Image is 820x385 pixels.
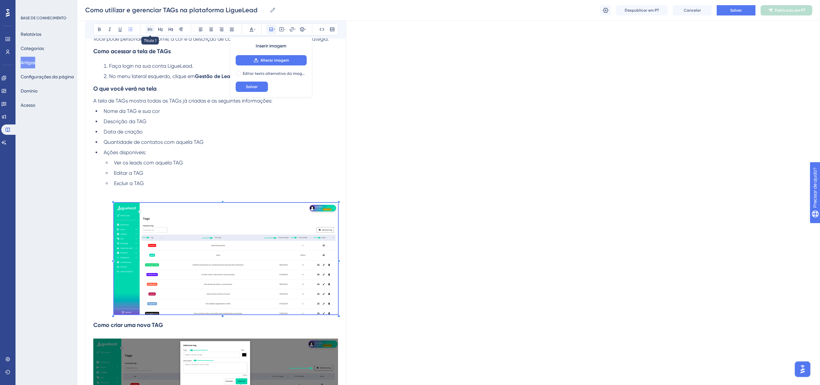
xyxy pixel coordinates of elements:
font: Editar texto alternativo da imagem [243,71,308,76]
font: Relatórios [21,32,41,37]
span: Excluir a TAG [114,180,144,186]
font: Categorias [21,46,44,51]
iframe: Iniciador do Assistente de IA do UserGuiding [793,360,812,379]
button: Domínio [21,85,37,97]
font: Artigos [21,60,35,65]
font: Domínio [21,88,37,94]
span: Descrição da TAG [104,118,147,124]
button: Configurações da página [21,71,74,83]
strong: Como criar uma nova TAG [93,321,163,329]
font: Salvar [730,8,742,13]
font: Acesso [21,103,35,108]
font: Cancelar [684,8,701,13]
span: Ações disponíveis: [104,149,146,155]
button: Alterar imagem [236,55,307,65]
span: No menu lateral esquerdo, clique em [109,73,195,79]
span: Ver os leads com aquela TAG [114,160,183,166]
font: Precisar de ajuda? [15,3,56,8]
span: Editar a TAG [114,170,143,176]
font: Despublicar em PT [625,8,659,13]
button: Relatórios [21,28,41,40]
button: Acesso [21,99,35,111]
input: Nome do artigo [85,5,267,15]
button: Categorias [21,43,44,54]
span: Você pode personalizar o nome, a cor e a descrição de cada TAG, de acordo com a sua estratégia. [93,36,329,42]
font: Inserir imagem [256,43,286,49]
font: Configurações da página [21,74,74,79]
button: Artigos [21,57,35,68]
font: Salvar [246,84,258,89]
span: A tela de TAGs mostra todas as TAGs já criadas e as seguintes informações: [93,98,272,104]
span: Faça login na sua conta LigueLead. [109,63,193,69]
strong: O que você verá na tela [93,85,157,92]
strong: Como acessar a tela de TAGs [93,48,171,55]
button: Cancelar [673,5,712,15]
span: Quantidade de contatos com aquela TAG [104,139,204,145]
button: Publicado em PT [761,5,812,15]
button: Salvar [717,5,755,15]
font: BASE DE CONHECIMENTO [21,16,67,20]
span: Nome da TAG e sua cor [104,108,160,114]
strong: Gestão de Leads > TAGs [195,73,253,79]
button: Salvar [236,82,268,92]
font: Alterar imagem [261,58,289,63]
button: Despublicar em PT [616,5,668,15]
span: Data de criação [104,129,143,135]
font: Publicado em PT [775,8,805,13]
